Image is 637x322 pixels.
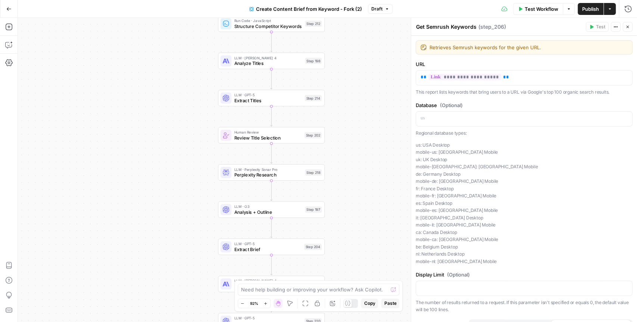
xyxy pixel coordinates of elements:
[381,298,399,308] button: Paste
[270,32,272,52] g: Edge from step_212 to step_198
[270,181,272,201] g: Edge from step_218 to step_197
[234,166,303,172] span: LLM · Perplexity Sonar Pro
[234,55,303,60] span: LLM · [PERSON_NAME] 4
[234,18,303,24] span: Run Code · JavaScript
[270,106,272,126] g: Edge from step_214 to step_202
[361,298,378,308] button: Copy
[270,218,272,238] g: Edge from step_197 to step_204
[270,143,272,163] g: Edge from step_202 to step_218
[416,299,633,313] p: The number of results returned to a request. If this parameter isn't specified or equals 0, the d...
[586,22,609,32] button: Test
[305,21,322,27] div: Step 212
[525,5,558,13] span: Test Workflow
[368,4,393,14] button: Draft
[478,23,506,31] span: ( step_206 )
[218,127,325,143] div: Human ReviewReview Title SelectionStep 202
[245,3,366,15] button: Create Content Brief from Keyword - Fork (2)
[218,238,325,255] div: LLM · GPT-5Extract BriefStep 204
[234,97,302,104] span: Extract Titles
[596,24,605,30] span: Test
[218,53,325,69] div: LLM · [PERSON_NAME] 4Analyze TitlesStep 198
[234,246,302,253] span: Extract Brief
[234,134,302,141] span: Review Title Selection
[416,271,633,278] label: Display Limit
[384,300,396,307] span: Paste
[234,209,303,215] span: Analysis + Outline
[234,92,302,98] span: LLM · GPT-5
[218,15,325,32] div: Run Code · JavaScriptStructure Competitor KeywordsStep 212
[218,164,325,181] div: LLM · Perplexity Sonar ProPerplexity ResearchStep 218
[218,201,325,218] div: LLM · O3Analysis + OutlineStep 197
[234,204,303,209] span: LLM · O3
[416,141,633,265] p: us: USA Desktop mobile-us: [GEOGRAPHIC_DATA] Mobile uk: UK Desktop mobile-[GEOGRAPHIC_DATA]: [GEO...
[218,276,325,292] div: LLM · [PERSON_NAME] 4Develop outlineStep 219
[416,129,633,137] p: Regional database types:
[234,241,302,247] span: LLM · GPT-5
[218,90,325,106] div: LLM · GPT-5Extract TitlesStep 214
[270,69,272,89] g: Edge from step_198 to step_214
[256,5,362,13] span: Create Content Brief from Keyword - Fork (2)
[270,292,272,312] g: Edge from step_219 to step_220
[234,23,303,29] span: Structure Competitor Keywords
[305,58,322,64] div: Step 198
[234,60,303,66] span: Analyze Titles
[416,60,633,68] label: URL
[304,244,322,250] div: Step 204
[270,255,272,275] g: Edge from step_204 to step_219
[447,271,470,278] span: (Optional)
[513,3,563,15] button: Test Workflow
[234,171,303,178] span: Perplexity Research
[416,23,477,31] textarea: Get Semrush Keywords
[440,101,463,109] span: (Optional)
[364,300,375,307] span: Copy
[250,300,258,306] span: 92%
[371,6,382,12] span: Draft
[305,95,322,101] div: Step 214
[582,5,599,13] span: Publish
[234,278,303,284] span: LLM · [PERSON_NAME] 4
[305,169,322,176] div: Step 218
[234,315,302,321] span: LLM · GPT-5
[578,3,603,15] button: Publish
[416,101,633,109] label: Database
[416,88,633,96] p: This report lists keywords that bring users to a URL via Google's top 100 organic search results.
[234,129,302,135] span: Human Review
[305,206,322,213] div: Step 197
[430,44,628,51] textarea: Retrieves Semrush keywords for the given URL.
[305,132,322,138] div: Step 202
